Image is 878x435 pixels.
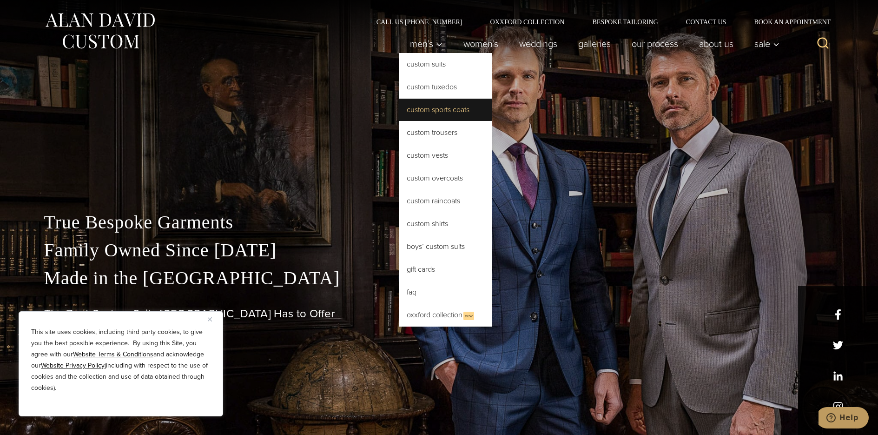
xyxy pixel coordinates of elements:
button: Men’s sub menu toggle [399,34,453,53]
a: Custom Sports Coats [399,99,492,121]
h1: The Best Custom Suits [GEOGRAPHIC_DATA] Has to Offer [44,307,834,321]
a: Call Us [PHONE_NUMBER] [363,19,476,25]
a: Contact Us [672,19,740,25]
img: Close [208,317,212,321]
p: True Bespoke Garments Family Owned Since [DATE] Made in the [GEOGRAPHIC_DATA] [44,208,834,292]
a: Custom Tuxedos [399,76,492,98]
a: Oxxford CollectionNew [399,304,492,327]
button: Sale sub menu toggle [744,34,784,53]
a: Galleries [568,34,621,53]
a: Book an Appointment [740,19,834,25]
a: Gift Cards [399,258,492,281]
a: About Us [688,34,744,53]
nav: Primary Navigation [399,34,784,53]
p: This site uses cookies, including third party cookies, to give you the best possible experience. ... [31,327,211,394]
a: Oxxford Collection [476,19,578,25]
a: Custom Shirts [399,213,492,235]
a: Custom Vests [399,144,492,167]
a: Boys’ Custom Suits [399,235,492,258]
a: weddings [508,34,568,53]
a: Custom Suits [399,53,492,75]
nav: Secondary Navigation [363,19,834,25]
button: Close [208,314,219,325]
span: New [463,312,474,320]
a: Website Terms & Conditions [73,349,153,359]
a: Women’s [453,34,508,53]
a: Website Privacy Policy [41,361,105,370]
a: Custom Raincoats [399,190,492,212]
a: FAQ [399,281,492,303]
button: View Search Form [812,33,834,55]
img: Alan David Custom [44,10,156,52]
a: Our Process [621,34,688,53]
iframe: Opens a widget where you can chat to one of our agents [819,407,869,430]
a: Bespoke Tailoring [578,19,672,25]
a: Custom Overcoats [399,167,492,189]
a: Custom Trousers [399,121,492,144]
